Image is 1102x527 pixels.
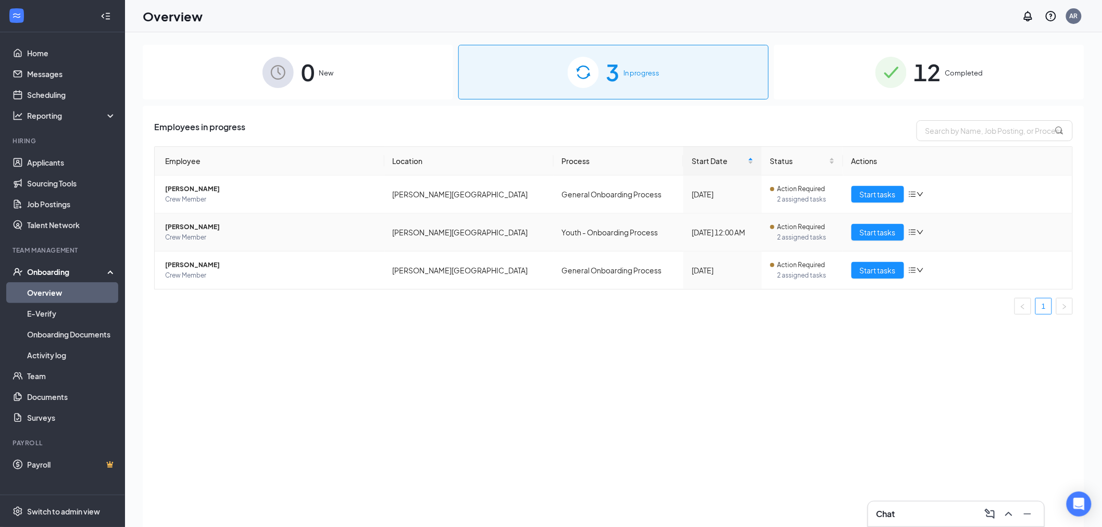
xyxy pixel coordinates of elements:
[917,267,924,274] span: down
[692,155,745,167] span: Start Date
[1003,508,1015,520] svg: ChevronUp
[945,68,983,78] span: Completed
[12,506,23,517] svg: Settings
[101,11,111,21] svg: Collapse
[12,136,114,145] div: Hiring
[1035,298,1052,315] li: 1
[27,303,116,324] a: E-Verify
[27,366,116,386] a: Team
[27,43,116,64] a: Home
[778,270,835,281] span: 2 assigned tasks
[27,386,116,407] a: Documents
[12,246,114,255] div: Team Management
[624,68,660,78] span: In progress
[778,260,825,270] span: Action Required
[692,265,753,276] div: [DATE]
[165,232,376,243] span: Crew Member
[1070,11,1078,20] div: AR
[1067,492,1092,517] div: Open Intercom Messenger
[1021,508,1034,520] svg: Minimize
[27,194,116,215] a: Job Postings
[27,215,116,235] a: Talent Network
[851,186,904,203] button: Start tasks
[27,64,116,84] a: Messages
[1061,304,1068,310] span: right
[1000,506,1017,522] button: ChevronUp
[843,147,1073,175] th: Actions
[914,54,941,90] span: 12
[27,84,116,105] a: Scheduling
[155,147,384,175] th: Employee
[770,155,827,167] span: Status
[762,147,843,175] th: Status
[165,260,376,270] span: [PERSON_NAME]
[851,262,904,279] button: Start tasks
[27,345,116,366] a: Activity log
[165,194,376,205] span: Crew Member
[876,508,895,520] h3: Chat
[554,147,683,175] th: Process
[154,120,245,141] span: Employees in progress
[692,189,753,200] div: [DATE]
[384,214,554,252] td: [PERSON_NAME][GEOGRAPHIC_DATA]
[384,252,554,289] td: [PERSON_NAME][GEOGRAPHIC_DATA]
[1020,304,1026,310] span: left
[851,224,904,241] button: Start tasks
[27,173,116,194] a: Sourcing Tools
[860,265,896,276] span: Start tasks
[12,438,114,447] div: Payroll
[778,222,825,232] span: Action Required
[384,147,554,175] th: Location
[1015,298,1031,315] button: left
[1019,506,1036,522] button: Minimize
[1015,298,1031,315] li: Previous Page
[692,227,753,238] div: [DATE] 12:00 AM
[12,110,23,121] svg: Analysis
[143,7,203,25] h1: Overview
[860,189,896,200] span: Start tasks
[27,407,116,428] a: Surveys
[27,267,107,277] div: Onboarding
[778,232,835,243] span: 2 assigned tasks
[778,194,835,205] span: 2 assigned tasks
[982,506,998,522] button: ComposeMessage
[11,10,22,21] svg: WorkstreamLogo
[1056,298,1073,315] li: Next Page
[1045,10,1057,22] svg: QuestionInfo
[165,270,376,281] span: Crew Member
[27,324,116,345] a: Onboarding Documents
[554,214,683,252] td: Youth - Onboarding Process
[908,266,917,274] span: bars
[917,191,924,198] span: down
[554,175,683,214] td: General Onboarding Process
[165,222,376,232] span: [PERSON_NAME]
[917,120,1073,141] input: Search by Name, Job Posting, or Process
[12,267,23,277] svg: UserCheck
[1022,10,1034,22] svg: Notifications
[917,229,924,236] span: down
[778,184,825,194] span: Action Required
[984,508,996,520] svg: ComposeMessage
[27,506,100,517] div: Switch to admin view
[908,228,917,236] span: bars
[301,54,315,90] span: 0
[27,282,116,303] a: Overview
[908,190,917,198] span: bars
[27,110,117,121] div: Reporting
[860,227,896,238] span: Start tasks
[27,152,116,173] a: Applicants
[606,54,620,90] span: 3
[27,454,116,475] a: PayrollCrown
[384,175,554,214] td: [PERSON_NAME][GEOGRAPHIC_DATA]
[1056,298,1073,315] button: right
[319,68,333,78] span: New
[165,184,376,194] span: [PERSON_NAME]
[554,252,683,289] td: General Onboarding Process
[1036,298,1051,314] a: 1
